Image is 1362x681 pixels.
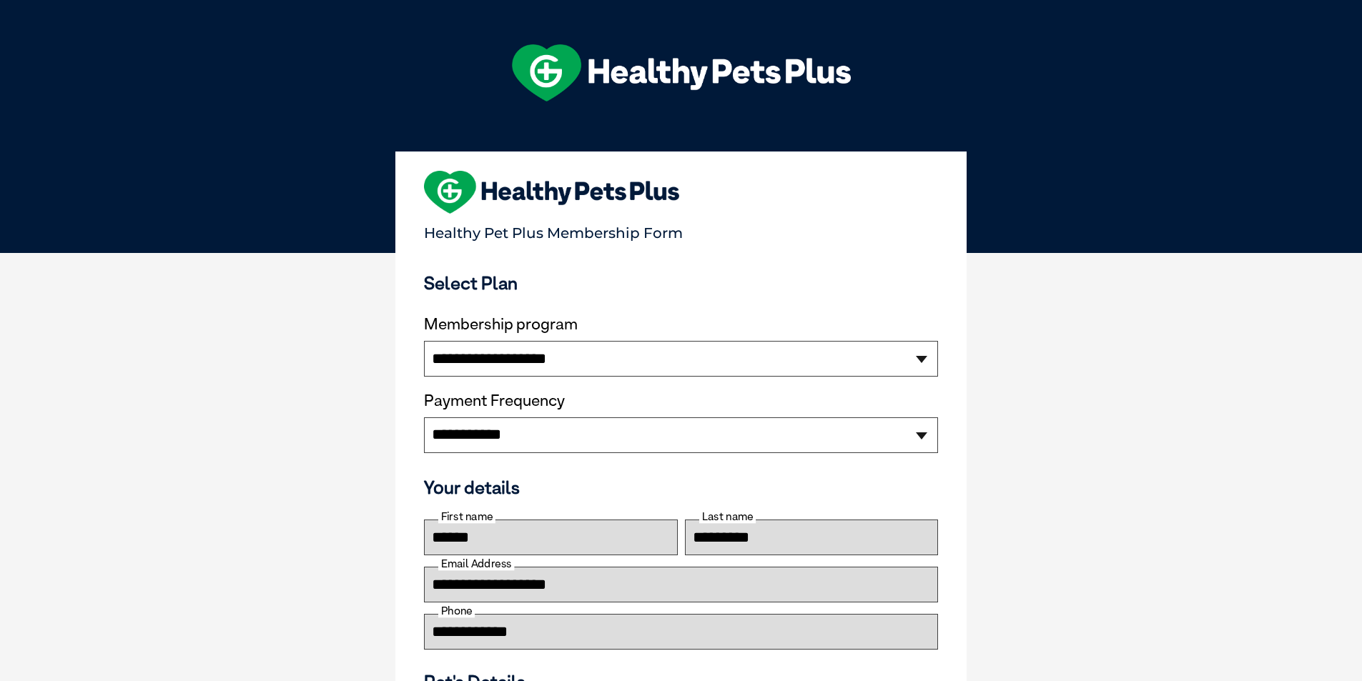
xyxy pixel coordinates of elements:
[512,44,851,101] img: hpp-logo-landscape-green-white.png
[424,392,565,410] label: Payment Frequency
[424,272,938,294] h3: Select Plan
[424,477,938,498] h3: Your details
[438,605,475,617] label: Phone
[438,510,495,523] label: First name
[424,171,679,214] img: heart-shape-hpp-logo-large.png
[438,557,514,570] label: Email Address
[424,218,938,242] p: Healthy Pet Plus Membership Form
[699,510,756,523] label: Last name
[424,315,938,334] label: Membership program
